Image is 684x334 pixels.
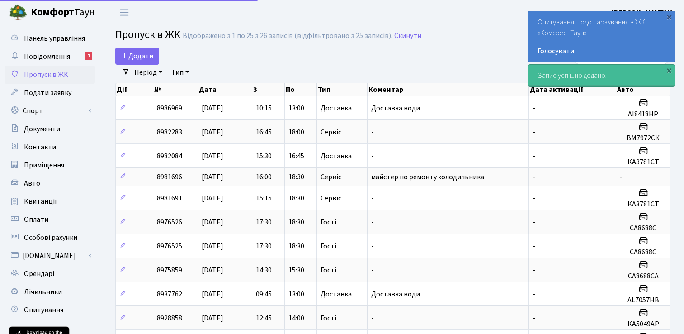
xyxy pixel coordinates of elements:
[183,32,392,40] div: Відображено з 1 по 25 з 26 записів (відфільтровано з 25 записів).
[256,127,272,137] span: 16:45
[321,105,352,112] span: Доставка
[371,217,374,227] span: -
[288,313,304,323] span: 14:00
[31,5,95,20] span: Таун
[529,83,616,96] th: Дата активації
[202,172,223,182] span: [DATE]
[371,193,374,203] span: -
[24,287,62,297] span: Лічильники
[371,265,374,275] span: -
[321,315,336,322] span: Гості
[371,289,420,299] span: Доставка води
[157,193,182,203] span: 8981691
[131,65,166,80] a: Період
[115,27,180,43] span: Пропуск в ЖК
[198,83,252,96] th: Дата
[288,127,304,137] span: 18:00
[528,11,675,62] div: Опитування щодо паркування в ЖК «Комфорт Таун»
[115,48,159,65] a: Додати
[5,174,95,192] a: Авто
[620,296,666,305] h5: AL7057HB
[533,241,535,251] span: -
[317,83,368,96] th: Тип
[288,172,304,182] span: 18:30
[5,156,95,174] a: Приміщення
[24,305,63,315] span: Опитування
[321,173,341,181] span: Сервіс
[288,241,304,251] span: 18:30
[202,217,223,227] span: [DATE]
[620,158,666,167] h5: КА3781СТ
[620,110,666,119] h5: АІ8418НР
[121,51,153,61] span: Додати
[157,103,182,113] span: 8986969
[153,83,198,96] th: №
[288,103,304,113] span: 13:00
[620,134,666,143] h5: ВМ7972СК
[5,192,95,210] a: Квитанції
[24,124,60,134] span: Документи
[5,229,95,247] a: Особові рахунки
[321,267,336,274] span: Гості
[5,210,95,229] a: Оплати
[288,193,304,203] span: 18:30
[612,8,673,18] b: [PERSON_NAME] У.
[533,217,535,227] span: -
[616,83,670,96] th: Авто
[256,289,272,299] span: 09:45
[368,83,529,96] th: Коментар
[256,217,272,227] span: 17:30
[116,83,153,96] th: Дії
[5,66,95,84] a: Пропуск в ЖК
[371,151,374,161] span: -
[24,70,68,80] span: Пропуск в ЖК
[157,289,182,299] span: 8937762
[533,172,535,182] span: -
[371,313,374,323] span: -
[24,233,77,243] span: Особові рахунки
[612,7,673,18] a: [PERSON_NAME] У.
[256,172,272,182] span: 16:00
[202,265,223,275] span: [DATE]
[620,200,666,209] h5: КА3781СТ
[5,102,95,120] a: Спорт
[157,172,182,182] span: 8981696
[5,48,95,66] a: Повідомлення1
[202,193,223,203] span: [DATE]
[5,29,95,48] a: Панель управління
[665,12,674,21] div: ×
[9,4,27,22] img: logo.png
[288,217,304,227] span: 18:30
[321,195,341,202] span: Сервіс
[533,289,535,299] span: -
[321,291,352,298] span: Доставка
[168,65,193,80] a: Тип
[285,83,317,96] th: По
[24,88,71,98] span: Подати заявку
[256,265,272,275] span: 14:30
[5,84,95,102] a: Подати заявку
[620,320,666,329] h5: КА5049АР
[5,283,95,301] a: Лічильники
[288,265,304,275] span: 15:30
[5,301,95,319] a: Опитування
[24,160,64,170] span: Приміщення
[394,32,421,40] a: Скинути
[5,120,95,138] a: Документи
[533,127,535,137] span: -
[620,272,666,281] h5: СА8688СА
[533,193,535,203] span: -
[538,46,665,57] a: Голосувати
[157,217,182,227] span: 8976526
[202,241,223,251] span: [DATE]
[620,172,623,182] span: -
[157,265,182,275] span: 8975859
[620,224,666,233] h5: СА8688С
[157,241,182,251] span: 8976525
[620,248,666,257] h5: СА8688С
[256,313,272,323] span: 12:45
[252,83,285,96] th: З
[202,289,223,299] span: [DATE]
[157,127,182,137] span: 8982283
[665,66,674,75] div: ×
